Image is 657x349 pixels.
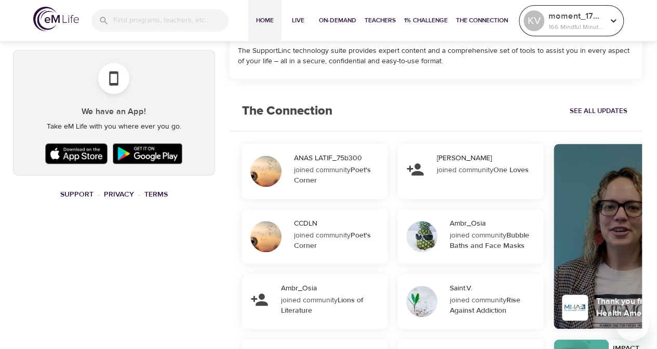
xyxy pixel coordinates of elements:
div: joined community [294,230,381,251]
div: [PERSON_NAME] [437,153,539,163]
img: logo [33,7,79,31]
div: joined community [294,165,381,186]
img: Apple App Store [43,141,110,166]
a: Terms [144,190,168,199]
span: Teachers [365,15,396,26]
a: See All Updates [567,103,629,119]
div: joined community [437,165,537,175]
nav: breadcrumb [13,188,215,202]
div: KV [524,10,544,31]
li: · [138,188,140,202]
div: Ambr_Osia [281,283,383,294]
li: · [98,188,100,202]
div: CCDLN [294,218,383,229]
div: ANAS LATIF_75b300 [294,153,383,163]
span: On-Demand [319,15,356,26]
strong: Rise Against Addiction [450,296,520,315]
div: Ambr_Osia [450,218,539,229]
p: 166 Mindful Minutes [548,22,604,32]
strong: Lions of Literature [281,296,363,315]
h2: The Connection [230,91,345,131]
strong: Bubble Baths and Face Masks [450,231,529,250]
strong: Poet's Corner [294,165,371,185]
h5: We have an App! [22,106,206,117]
div: joined community [450,230,537,251]
a: Privacy [104,190,134,199]
span: See All Updates [569,105,627,117]
p: moment_1755283842 [548,10,604,22]
span: Home [252,15,277,26]
p: Take eM Life with you where ever you go. [22,121,206,132]
strong: One Loves [493,165,529,175]
div: joined community [450,295,537,316]
span: Live [286,15,311,26]
div: joined community [281,295,381,316]
span: 1% Challenge [404,15,448,26]
input: Find programs, teachers, etc... [113,9,229,32]
strong: Poet's Corner [294,231,371,250]
div: Saint.V. [450,283,539,294]
span: The Connection [456,15,508,26]
a: Support [60,190,93,199]
div: The SupportLinc technology suite provides expert content and a comprehensive set of tools to assi... [238,46,634,66]
img: Google Play Store [110,141,185,166]
iframe: Button to launch messaging window [615,308,649,341]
